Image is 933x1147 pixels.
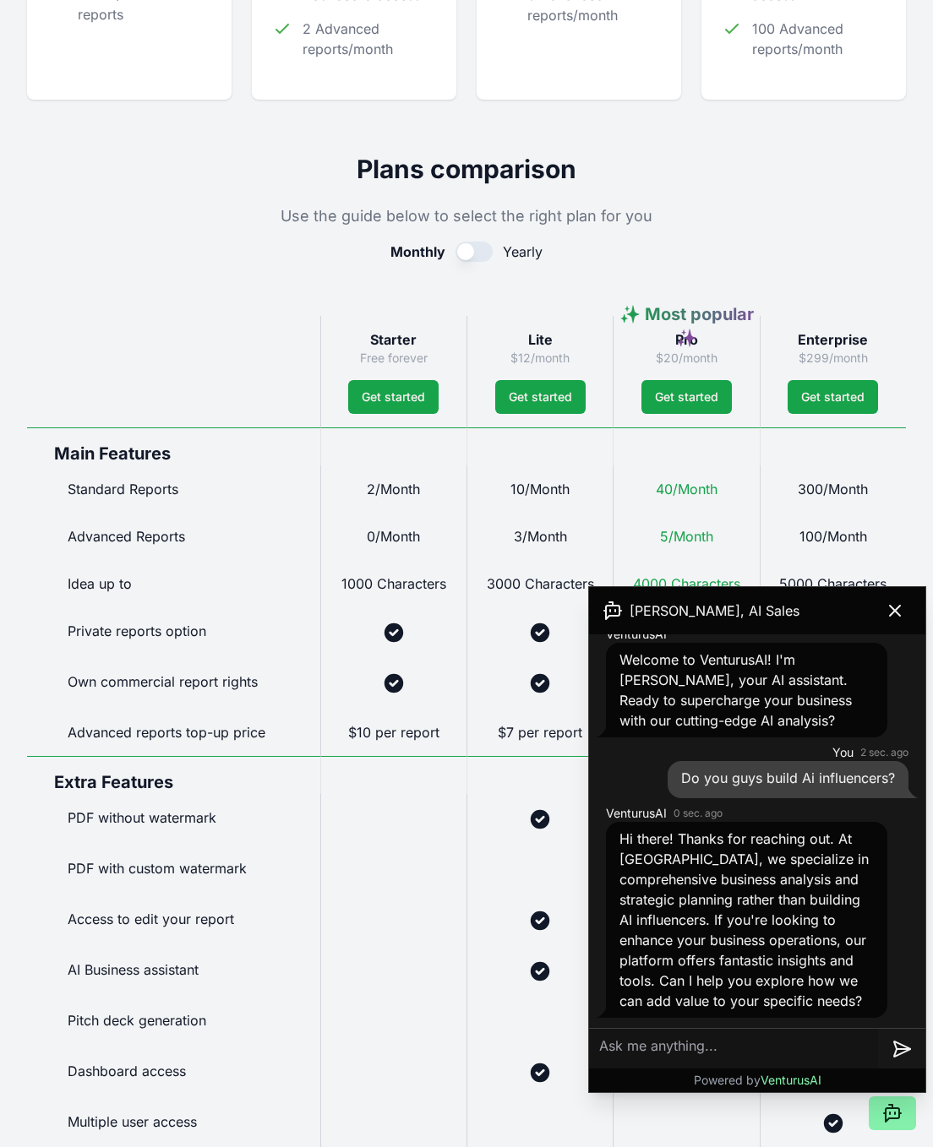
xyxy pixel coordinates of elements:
[27,154,906,184] h2: Plans comparison
[27,845,320,895] div: PDF with custom watermark
[27,997,320,1047] div: Pitch deck generation
[27,560,320,607] div: Idea up to
[832,744,854,761] span: You
[348,724,439,741] span: $10 per report
[752,19,886,59] span: 100 Advanced reports/month
[481,329,599,350] h3: Lite
[27,204,906,228] p: Use the guide below to select the right plan for you
[335,350,453,367] p: Free forever
[798,481,868,497] span: 300/Month
[495,380,586,414] a: Get started
[774,329,892,350] h3: Enterprise
[619,304,754,348] span: ✨ Most popular ✨
[27,1047,320,1098] div: Dashboard access
[779,575,887,592] span: 5000 Characters
[348,380,439,414] a: Get started
[487,575,594,592] span: 3000 Characters
[27,709,320,756] div: Advanced reports top-up price
[774,350,892,367] p: $299/month
[27,756,320,794] div: Extra Features
[27,794,320,845] div: PDF without watermark
[860,746,908,759] time: 2 sec. ago
[606,805,667,822] span: VenturusAI
[27,513,320,560] div: Advanced Reports
[514,528,567,545] span: 3/Month
[498,724,582,741] span: $7 per report
[341,575,446,592] span: 1000 Characters
[630,601,799,621] span: [PERSON_NAME], AI Sales
[761,1073,821,1087] span: VenturusAI
[27,427,320,465] div: Main Features
[27,607,320,658] div: Private reports option
[619,830,869,1009] span: Hi there! Thanks for reaching out. At [GEOGRAPHIC_DATA], we specialize in comprehensive business ...
[627,350,745,367] p: $20/month
[656,481,717,497] span: 40/Month
[799,528,867,545] span: 100/Month
[674,807,723,820] time: 0 sec. ago
[633,575,740,592] span: 4000 Characters
[641,380,732,414] a: Get started
[660,528,713,545] span: 5/Month
[619,651,852,729] span: Welcome to VenturusAI! I'm [PERSON_NAME], your AI assistant. Ready to supercharge your business w...
[606,626,667,643] span: VenturusAI
[694,1072,821,1089] p: Powered by
[303,19,436,59] span: 2 Advanced reports/month
[367,481,420,497] span: 2/Month
[481,350,599,367] p: $12/month
[27,946,320,997] div: AI Business assistant
[390,242,445,262] span: Monthly
[27,895,320,946] div: Access to edit your report
[335,329,453,350] h3: Starter
[788,380,878,414] a: Get started
[27,465,320,513] div: Standard Reports
[510,481,570,497] span: 10/Month
[27,658,320,709] div: Own commercial report rights
[367,528,420,545] span: 0/Month
[681,769,895,786] span: Do you guys build Ai influencers?
[503,242,543,262] span: Yearly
